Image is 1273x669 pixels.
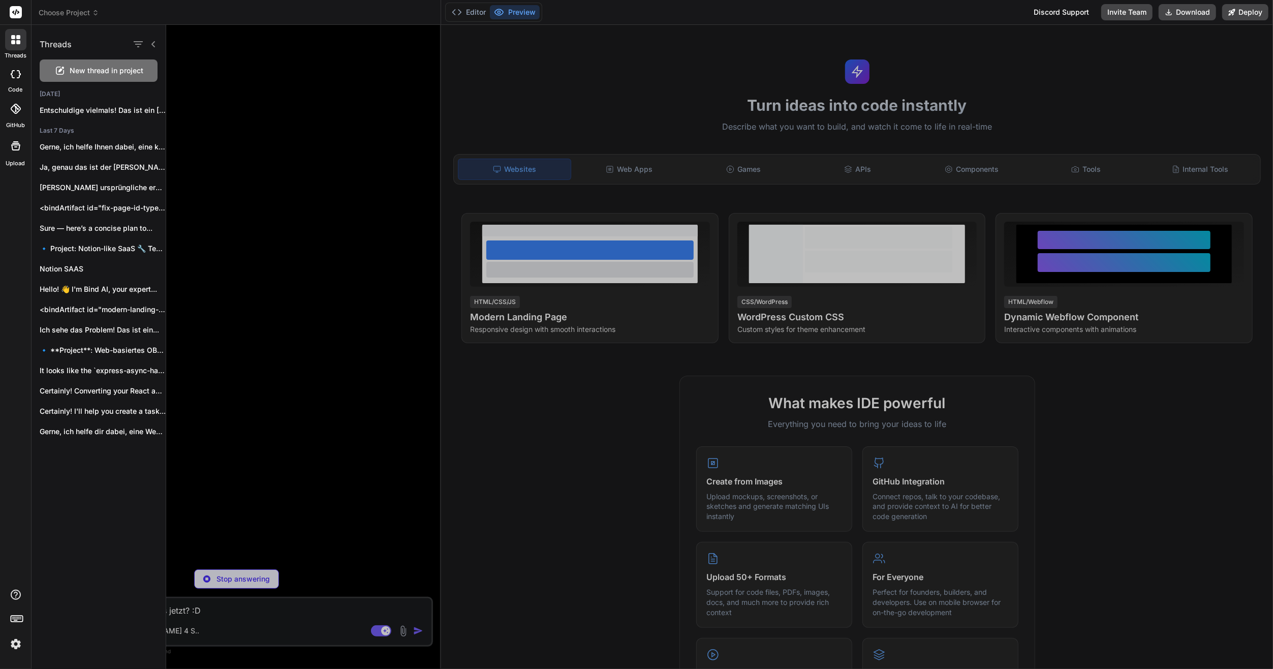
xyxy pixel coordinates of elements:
p: It looks like the `express-async-handler` package was... [40,366,166,376]
img: settings [7,635,24,653]
p: Entschuldige vielmals! Das ist ein [PERSON_NAME] Syntaxfehler,... [40,105,166,115]
div: Discord Support [1028,4,1095,20]
p: Certainly! I'll help you create a task... [40,406,166,416]
p: [PERSON_NAME] ursprüngliche erste Anfrage in diesem Chat... [40,183,166,193]
p: Ja, genau das ist der [PERSON_NAME]! Als... [40,162,166,172]
p: <bindArtifact id="fix-page-id-type-error" title="Fix Type Error in app/page/[id]/page.tsx">... [40,203,166,213]
label: Upload [6,159,25,168]
p: Gerne, ich helfe Ihnen dabei, eine kleine... [40,142,166,152]
button: Preview [490,5,540,19]
button: Download [1159,4,1216,20]
button: Invite Team [1101,4,1153,20]
h2: [DATE] [32,90,166,98]
h2: Last 7 Days [32,127,166,135]
p: 🔹 Project: Notion-like SaaS 🔧 Tech Stack:... [40,244,166,254]
p: Notion SAAS [40,264,166,274]
p: 🔹 **Project**: Web-basiertes OBS (Streaming Studio) 🔧... [40,345,166,355]
span: Choose Project [39,8,99,18]
label: threads [5,51,26,60]
button: Editor [448,5,490,19]
p: Certainly! Converting your React application to a... [40,386,166,396]
label: GitHub [6,121,25,130]
h1: Threads [40,38,72,50]
p: Sure — here’s a concise plan to... [40,223,166,233]
label: code [9,85,23,94]
p: Hello! 👋 I'm Bind AI, your expert... [40,284,166,294]
span: New thread in project [70,66,144,76]
p: Ich sehe das Problem! Das ist ein... [40,325,166,335]
p: <bindArtifact id="modern-landing-page" title="Modern Landing Page"> <bindAction type="file"... [40,305,166,315]
button: Deploy [1222,4,1268,20]
p: Gerne, ich helfe dir dabei, eine Web-App... [40,427,166,437]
